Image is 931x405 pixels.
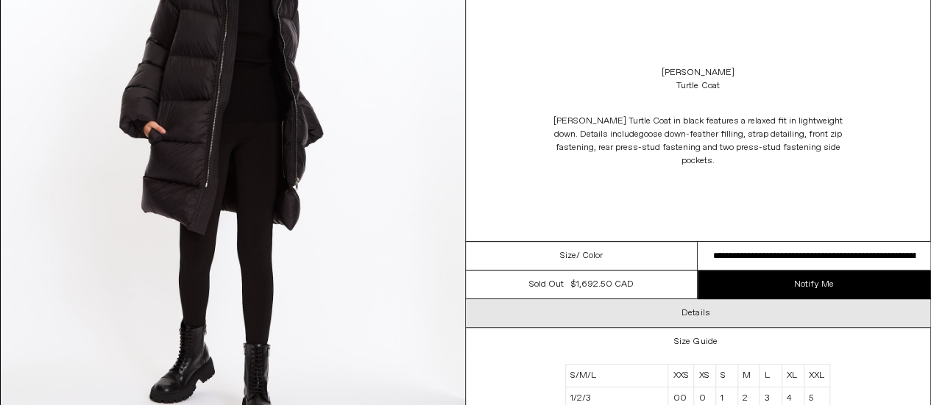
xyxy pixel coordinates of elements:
h3: Details [682,308,709,318]
td: S [715,364,737,387]
td: L [760,364,782,387]
a: [PERSON_NAME] [662,66,734,79]
p: [PERSON_NAME] Turtle Coat in black features a relaxed fit in lightweight down. Details include go... [551,107,845,175]
td: S/M/L [566,364,668,387]
div: $1,692.50 CAD [571,278,634,291]
div: Turtle Coat [676,79,719,93]
a: Notify Me [698,270,930,298]
td: XL [782,364,804,387]
span: Size [560,249,576,262]
div: Sold out [529,278,564,291]
td: M [738,364,760,387]
span: / Color [576,249,603,262]
td: XXS [668,364,694,387]
td: XXL [804,364,830,387]
td: XS [694,364,715,387]
h3: Size Guide [674,337,717,347]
